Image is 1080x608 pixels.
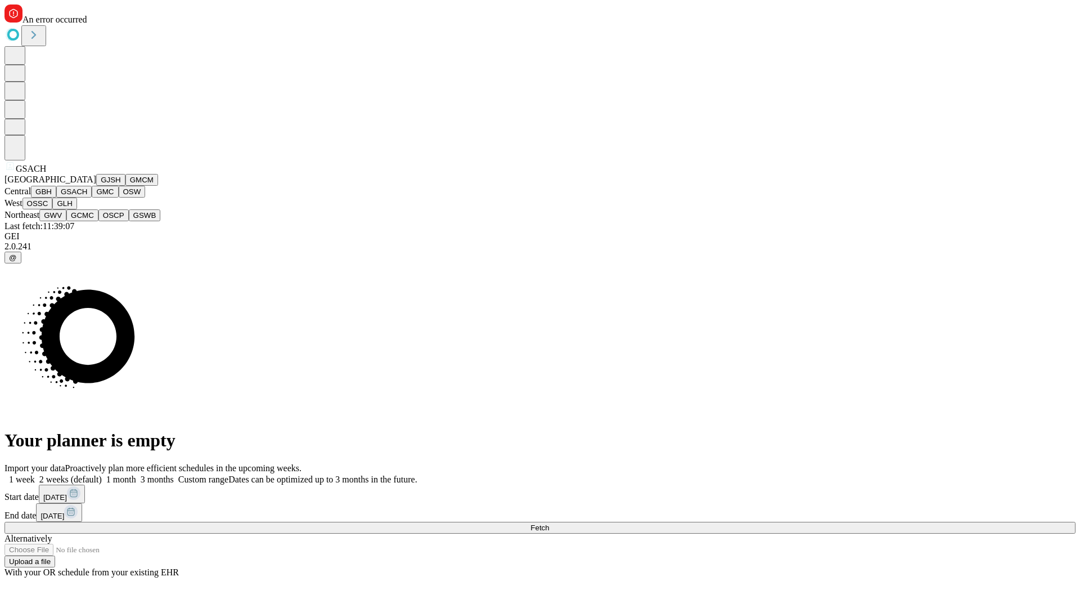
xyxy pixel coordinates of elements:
span: 1 month [106,475,136,484]
div: GEI [4,231,1075,242]
button: OSSC [22,198,53,209]
span: Dates can be optimized up to 3 months in the future. [228,475,417,484]
span: Central [4,186,31,196]
button: GJSH [96,174,125,186]
button: OSW [119,186,146,198]
button: GSWB [129,209,161,221]
button: GCMC [66,209,98,221]
span: Alternatively [4,534,52,543]
button: GBH [31,186,56,198]
button: GMC [92,186,118,198]
div: Start date [4,485,1075,503]
span: Custom range [178,475,228,484]
button: [DATE] [39,485,85,503]
div: End date [4,503,1075,522]
button: Upload a file [4,556,55,567]
span: 2 weeks (default) [39,475,102,484]
button: GSACH [56,186,92,198]
span: An error occurred [22,15,87,24]
button: [DATE] [36,503,82,522]
span: Proactively plan more efficient schedules in the upcoming weeks. [65,463,301,473]
span: @ [9,253,17,262]
span: Import your data [4,463,65,473]
span: [DATE] [43,493,67,502]
span: Fetch [530,524,549,532]
span: [DATE] [40,512,64,520]
span: Northeast [4,210,39,220]
button: GWV [39,209,66,221]
div: 2.0.241 [4,242,1075,252]
button: Fetch [4,522,1075,534]
span: West [4,198,22,208]
button: OSCP [98,209,129,221]
span: 1 week [9,475,35,484]
span: GSACH [16,164,46,173]
span: Last fetch: 11:39:07 [4,221,74,231]
button: GMCM [125,174,158,186]
h1: Your planner is empty [4,430,1075,451]
span: With your OR schedule from your existing EHR [4,567,179,577]
span: [GEOGRAPHIC_DATA] [4,175,96,184]
button: @ [4,252,21,263]
button: GLH [52,198,76,209]
span: 3 months [141,475,174,484]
